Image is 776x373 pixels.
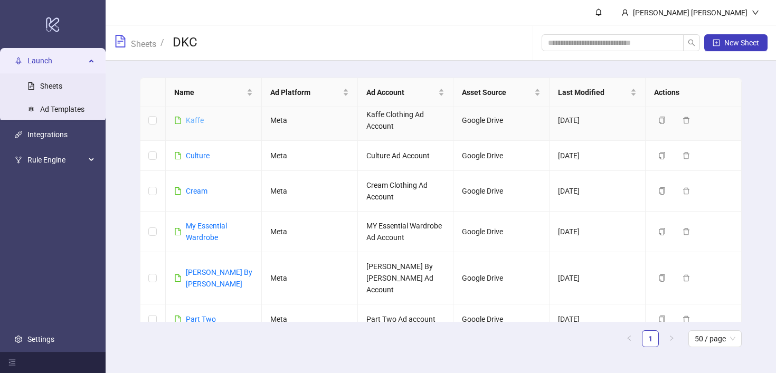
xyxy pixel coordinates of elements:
[558,87,628,98] span: Last Modified
[683,315,690,323] span: delete
[174,315,182,323] span: file
[658,187,666,195] span: copy
[668,335,675,341] span: right
[262,100,358,141] td: Meta
[114,35,127,47] span: file-text
[453,252,550,304] td: Google Drive
[713,39,720,46] span: plus-square
[27,130,68,139] a: Integrations
[550,304,646,334] td: [DATE]
[358,100,454,141] td: Kaffe Clothing Ad Account
[129,37,158,49] a: Sheets
[358,141,454,171] td: Culture Ad Account
[358,212,454,252] td: MY Essential Wardrobe Ad Account
[186,187,207,195] a: Cream
[27,50,86,71] span: Launch
[629,7,752,18] div: [PERSON_NAME] [PERSON_NAME]
[262,252,358,304] td: Meta
[186,222,227,242] a: My Essential Wardrobe
[626,335,632,341] span: left
[621,9,629,16] span: user
[166,78,262,107] th: Name
[658,274,666,282] span: copy
[663,330,680,347] li: Next Page
[40,82,62,90] a: Sheets
[270,87,340,98] span: Ad Platform
[683,117,690,124] span: delete
[453,100,550,141] td: Google Drive
[688,39,695,46] span: search
[8,359,16,366] span: menu-fold
[262,171,358,212] td: Meta
[663,330,680,347] button: right
[262,212,358,252] td: Meta
[453,78,550,107] th: Asset Source
[658,117,666,124] span: copy
[262,141,358,171] td: Meta
[40,105,84,113] a: Ad Templates
[752,9,759,16] span: down
[160,34,164,51] li: /
[658,228,666,235] span: copy
[453,304,550,334] td: Google Drive
[621,330,638,347] li: Previous Page
[186,116,204,125] a: Kaffe
[595,8,602,16] span: bell
[358,252,454,304] td: [PERSON_NAME] By [PERSON_NAME] Ad Account
[366,87,437,98] span: Ad Account
[642,330,659,347] li: 1
[550,141,646,171] td: [DATE]
[453,171,550,212] td: Google Drive
[621,330,638,347] button: left
[724,39,759,47] span: New Sheet
[658,152,666,159] span: copy
[186,315,216,323] a: Part Two
[550,212,646,252] td: [DATE]
[174,274,182,282] span: file
[186,268,252,288] a: [PERSON_NAME] By [PERSON_NAME]
[174,228,182,235] span: file
[262,78,358,107] th: Ad Platform
[358,78,454,107] th: Ad Account
[173,34,197,51] h3: DKC
[174,117,182,124] span: file
[453,212,550,252] td: Google Drive
[683,274,690,282] span: delete
[683,228,690,235] span: delete
[695,331,735,347] span: 50 / page
[550,100,646,141] td: [DATE]
[27,335,54,343] a: Settings
[174,152,182,159] span: file
[642,331,658,347] a: 1
[15,57,22,64] span: rocket
[550,78,646,107] th: Last Modified
[27,149,86,170] span: Rule Engine
[658,315,666,323] span: copy
[174,187,182,195] span: file
[15,156,22,164] span: fork
[550,252,646,304] td: [DATE]
[688,330,742,347] div: Page Size
[358,171,454,212] td: Cream Clothing Ad Account
[550,171,646,212] td: [DATE]
[683,152,690,159] span: delete
[704,34,768,51] button: New Sheet
[186,151,210,160] a: Culture
[683,187,690,195] span: delete
[262,304,358,334] td: Meta
[453,141,550,171] td: Google Drive
[358,304,454,334] td: Part Two Ad account
[174,87,244,98] span: Name
[462,87,532,98] span: Asset Source
[646,78,742,107] th: Actions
